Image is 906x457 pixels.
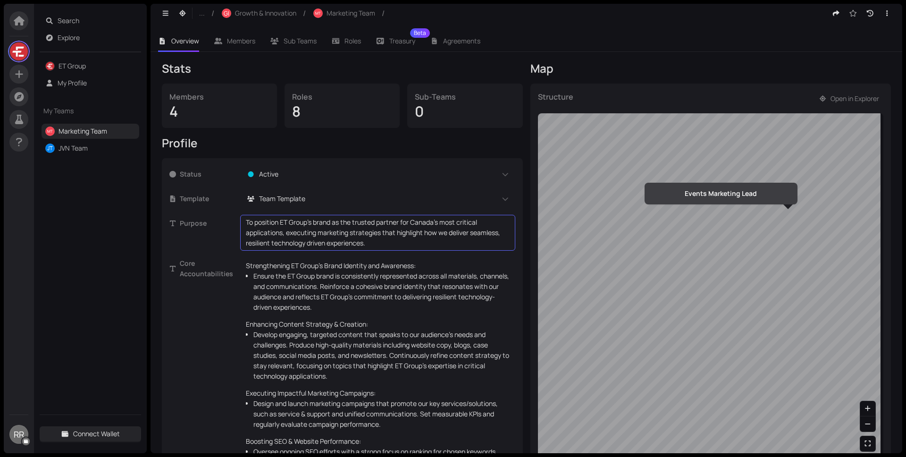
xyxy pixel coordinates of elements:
[389,38,415,44] span: Treasury
[224,10,229,17] span: GI
[58,78,87,87] a: My Profile
[227,36,255,45] span: Members
[59,127,107,135] a: Marketing Team
[73,429,120,439] span: Connect Wallet
[410,28,430,38] sup: Beta
[259,194,305,204] span: Team Template
[180,258,240,279] span: Core Accountabilities
[259,169,278,179] span: Active
[180,169,240,179] span: Status
[199,8,205,18] span: ...
[830,93,879,104] span: Open in Explorer
[217,6,301,21] button: GIGrowth & Innovation
[40,426,141,441] button: Connect Wallet
[253,271,510,313] li: Ensure the ET Group brand is consistently represented across all materials, channels, and communi...
[415,91,515,102] div: Sub-Teams
[194,6,210,21] button: ...
[538,91,573,113] div: Structure
[327,8,375,18] span: Marketing Team
[246,261,510,271] p: Strengthening ET Group’s Brand Identity and Awareness:
[284,36,317,45] span: Sub Teams
[58,13,136,28] span: Search
[14,425,24,444] span: RR
[315,11,321,15] span: MT
[59,144,88,152] a: JVN Team
[814,91,884,106] button: Open in Explorer
[246,436,510,447] p: Boosting SEO & Website Performance:
[292,102,392,120] div: 8
[180,218,240,228] span: Purpose
[246,388,510,398] p: Executing Impactful Marketing Campaigns:
[292,91,392,102] div: Roles
[180,194,240,204] span: Template
[443,36,480,45] span: Agreements
[246,319,510,330] p: Enhancing Content Strategy & Creation:
[344,36,361,45] span: Roles
[43,106,121,116] span: My Teams
[40,100,141,122] div: My Teams
[415,102,515,120] div: 0
[162,135,523,151] div: Profile
[58,33,80,42] a: Explore
[10,42,28,60] img: LsfHRQdbm8.jpeg
[169,102,269,120] div: 4
[309,6,380,21] button: MTMarketing Team
[169,91,269,102] div: Members
[530,61,891,76] div: Map
[253,330,510,381] li: Develop engaging, targeted content that speaks to our audience’s needs and challenges. Produce hi...
[162,61,523,76] div: Stats
[253,398,510,430] li: Design and launch marketing campaigns that promote our key services/solutions, such as service & ...
[59,61,86,70] a: ET Group
[246,217,510,248] p: To position ET Group’s brand as the trusted partner for Canada’s most critical applications, exec...
[171,36,199,45] span: Overview
[235,8,296,18] span: Growth & Innovation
